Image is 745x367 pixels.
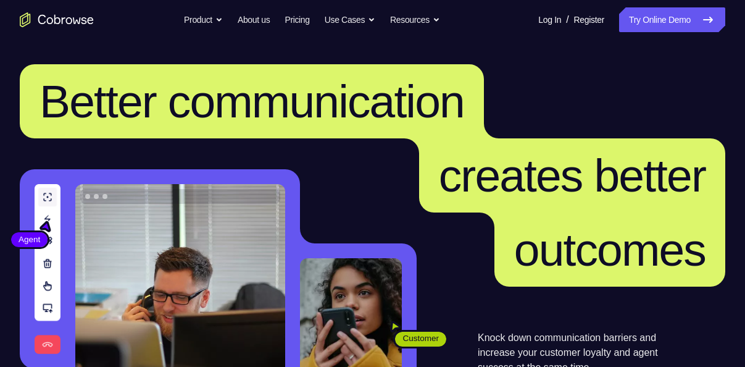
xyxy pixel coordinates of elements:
[439,150,705,201] span: creates better
[40,75,464,127] span: Better communication
[514,224,705,276] span: outcomes
[566,12,568,27] span: /
[574,7,604,32] a: Register
[538,7,561,32] a: Log In
[184,7,223,32] button: Product
[20,12,94,27] a: Go to the home page
[238,7,270,32] a: About us
[285,7,309,32] a: Pricing
[390,7,440,32] button: Resources
[619,7,725,32] a: Try Online Demo
[325,7,375,32] button: Use Cases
